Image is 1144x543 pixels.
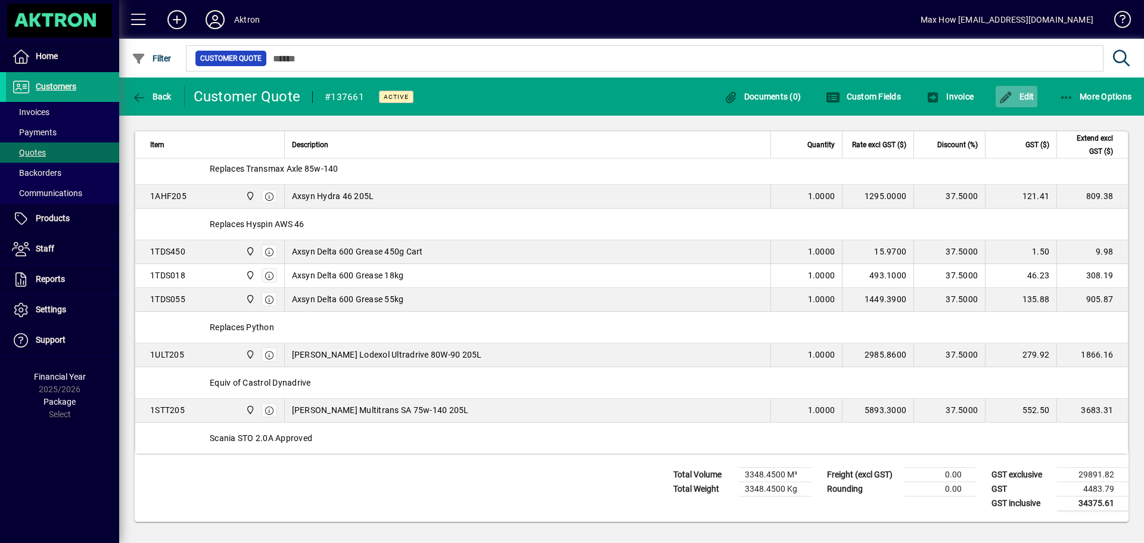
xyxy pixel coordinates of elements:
span: Documents (0) [723,92,801,101]
span: Package [43,397,76,407]
span: Central [243,348,256,361]
button: Back [129,86,175,107]
span: Financial Year [34,372,86,381]
span: [PERSON_NAME] Multitrans SA 75w-140 205L [292,404,469,416]
a: Payments [6,122,119,142]
span: Central [243,293,256,306]
td: 3683.31 [1056,399,1128,423]
span: Quotes [12,148,46,157]
div: 1STT205 [150,404,185,416]
a: Knowledge Base [1105,2,1129,41]
span: Settings [36,305,66,314]
td: GST inclusive [986,496,1057,511]
button: Filter [129,48,175,69]
button: Profile [196,9,234,30]
td: 0.00 [904,482,976,496]
td: 37.5000 [913,399,985,423]
button: Add [158,9,196,30]
app-page-header-button: Back [119,86,185,107]
div: #137661 [325,88,364,107]
span: Filter [132,54,172,63]
td: 4483.79 [1057,482,1129,496]
span: Support [36,335,66,345]
span: Custom Fields [826,92,901,101]
div: Replaces Python [135,312,1128,343]
td: Rounding [821,482,904,496]
td: Total Volume [667,467,739,482]
span: Home [36,51,58,61]
span: Axsyn Delta 600 Grease 55kg [292,293,404,305]
div: 1TDS450 [150,246,185,257]
span: [PERSON_NAME] Lodexol Ultradrive 80W-90 205L [292,349,482,361]
span: Quantity [807,138,835,151]
button: More Options [1056,86,1135,107]
span: Products [36,213,70,223]
span: Rate excl GST ($) [852,138,906,151]
div: 2985.8600 [850,349,906,361]
td: 1.50 [985,240,1056,264]
td: 1866.16 [1056,343,1128,367]
a: Staff [6,234,119,264]
div: Equiv of Castrol Dynadrive [135,367,1128,398]
a: Products [6,204,119,234]
td: 3348.4500 Kg [739,482,812,496]
div: 5893.3000 [850,404,906,416]
div: 15.9700 [850,246,906,257]
div: Scania STO 2.0A Approved [135,423,1128,454]
div: Customer Quote [194,87,301,106]
span: Edit [999,92,1034,101]
div: 1AHF205 [150,190,186,202]
td: 121.41 [985,185,1056,209]
span: Invoice [926,92,974,101]
td: 135.88 [985,288,1056,312]
button: Documents (0) [720,86,804,107]
span: Central [243,269,256,282]
span: 1.0000 [808,349,835,361]
button: Invoice [923,86,977,107]
td: 37.5000 [913,264,985,288]
span: Active [384,93,409,101]
td: 552.50 [985,399,1056,423]
span: 1.0000 [808,246,835,257]
td: 37.5000 [913,185,985,209]
div: Replaces Transmax Axle 85w-140 [135,153,1128,184]
span: 1.0000 [808,190,835,202]
div: Aktron [234,10,260,29]
td: 34375.61 [1057,496,1129,511]
div: 1295.0000 [850,190,906,202]
a: Settings [6,295,119,325]
td: 3348.4500 M³ [739,467,812,482]
span: Extend excl GST ($) [1064,131,1113,157]
div: Replaces Hyspin AWS 46 [135,209,1128,240]
span: Discount (%) [937,138,978,151]
td: Total Weight [667,482,739,496]
button: Edit [996,86,1037,107]
td: 308.19 [1056,264,1128,288]
td: 9.98 [1056,240,1128,264]
span: Backorders [12,168,61,178]
button: Custom Fields [823,86,904,107]
span: Communications [12,188,82,198]
span: 1.0000 [808,269,835,281]
span: Customers [36,82,76,91]
td: 809.38 [1056,185,1128,209]
div: 1ULT205 [150,349,184,361]
span: Reports [36,274,65,284]
span: GST ($) [1025,138,1049,151]
div: Max How [EMAIL_ADDRESS][DOMAIN_NAME] [921,10,1093,29]
td: 0.00 [904,467,976,482]
span: 1.0000 [808,404,835,416]
td: 37.5000 [913,240,985,264]
span: Central [243,245,256,258]
a: Support [6,325,119,355]
span: More Options [1059,92,1132,101]
a: Communications [6,183,119,203]
span: Payments [12,128,57,137]
td: GST [986,482,1057,496]
span: Staff [36,244,54,253]
td: 37.5000 [913,343,985,367]
a: Invoices [6,102,119,122]
a: Backorders [6,163,119,183]
td: 46.23 [985,264,1056,288]
div: 1TDS018 [150,269,185,281]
